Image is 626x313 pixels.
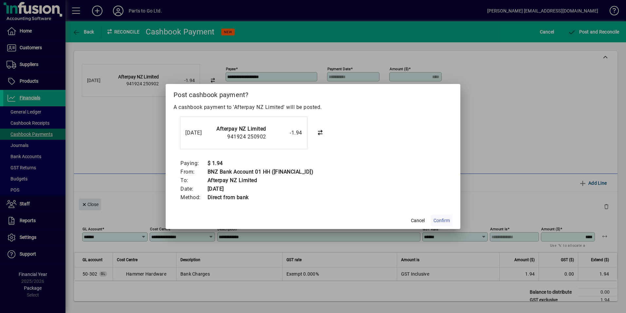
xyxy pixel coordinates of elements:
td: $ 1.94 [207,159,314,168]
td: Date: [180,185,207,193]
span: 941924 250902 [227,134,266,140]
td: Afterpay NZ Limited [207,176,314,185]
div: -1.94 [269,129,302,137]
td: To: [180,176,207,185]
span: Confirm [433,217,450,224]
p: A cashbook payment to 'Afterpay NZ Limited' will be posted. [174,103,452,111]
div: [DATE] [185,129,212,137]
td: From: [180,168,207,176]
td: [DATE] [207,185,314,193]
td: Method: [180,193,207,202]
button: Cancel [407,215,428,226]
td: Paying: [180,159,207,168]
button: Confirm [431,215,452,226]
span: Cancel [411,217,425,224]
strong: Afterpay NZ Limited [216,126,266,132]
td: BNZ Bank Account 01 HH ([FINANCIAL_ID]) [207,168,314,176]
h2: Post cashbook payment? [166,84,460,103]
td: Direct from bank [207,193,314,202]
